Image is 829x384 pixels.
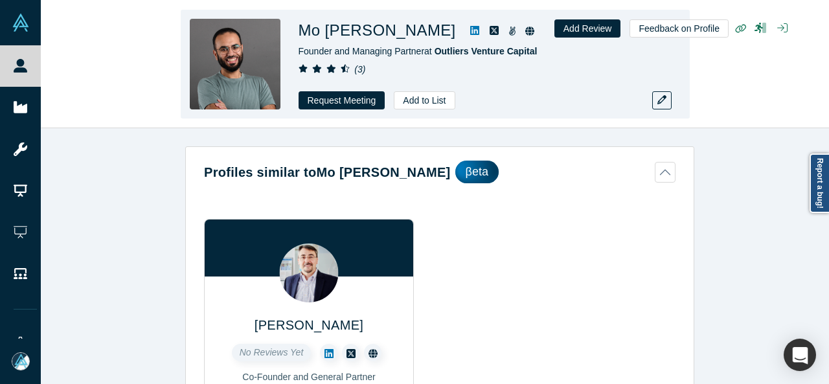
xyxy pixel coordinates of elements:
a: Report a bug! [810,153,829,213]
span: Founder and Managing Partner at [299,46,538,56]
a: [PERSON_NAME] [255,318,363,332]
img: Mia Scott's Account [12,352,30,370]
button: Add to List [394,91,455,109]
img: Alchemist Vault Logo [12,14,30,32]
button: Add Review [554,19,621,38]
img: Mo Almeshekah's Profile Image [190,19,280,109]
span: No Reviews Yet [240,347,304,357]
button: Feedback on Profile [630,19,729,38]
a: Outliers Venture Capital [435,46,538,56]
img: Robert Antoniades's Profile Image [280,243,339,302]
h1: Mo [PERSON_NAME] [299,19,456,42]
div: βeta [455,161,499,183]
button: Profiles similar toMo [PERSON_NAME]βeta [204,161,676,183]
span: Co-Founder and General Partner [242,372,375,382]
h2: Profiles similar to Mo [PERSON_NAME] [204,163,451,182]
button: Request Meeting [299,91,385,109]
i: ( 3 ) [354,64,365,74]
